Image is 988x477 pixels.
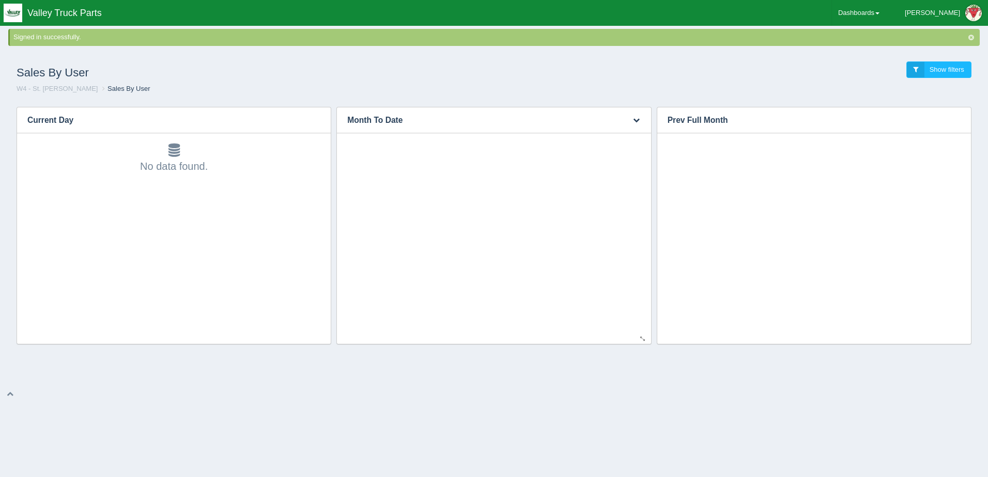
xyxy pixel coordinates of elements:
img: q1blfpkbivjhsugxdrfq.png [4,4,22,22]
div: [PERSON_NAME] [905,3,960,23]
div: Signed in successfully. [13,33,978,42]
a: W4 - St. [PERSON_NAME] [17,85,98,92]
div: No data found. [27,144,320,173]
span: Valley Truck Parts [27,8,102,18]
span: Show filters [930,66,964,73]
img: Profile Picture [965,5,982,21]
h1: Sales By User [17,61,494,84]
h3: Current Day [17,107,315,133]
a: Show filters [906,61,971,78]
h3: Month To Date [337,107,620,133]
h3: Prev Full Month [657,107,955,133]
li: Sales By User [100,84,150,94]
